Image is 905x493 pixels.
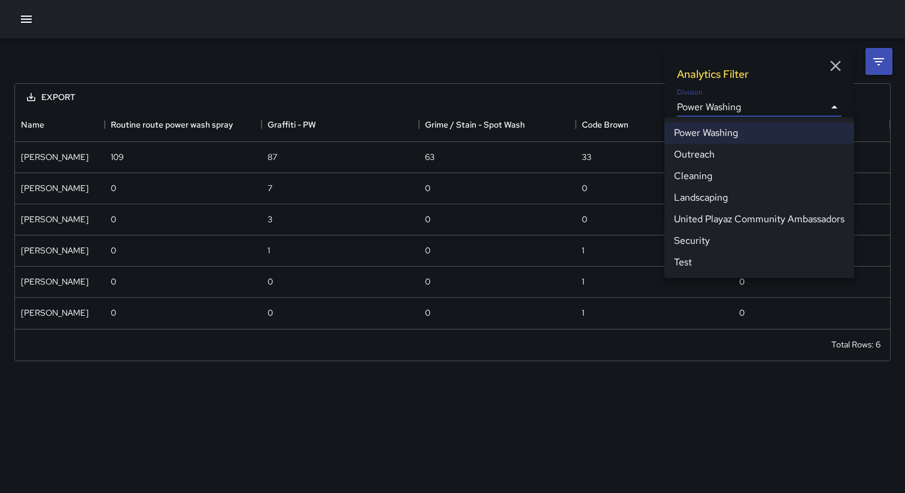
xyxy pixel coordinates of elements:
[664,165,854,187] li: Cleaning
[664,208,854,230] li: United Playaz Community Ambassadors
[664,187,854,208] li: Landscaping
[664,252,854,273] li: Test
[664,144,854,165] li: Outreach
[664,230,854,252] li: Security
[664,122,854,144] li: Power Washing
